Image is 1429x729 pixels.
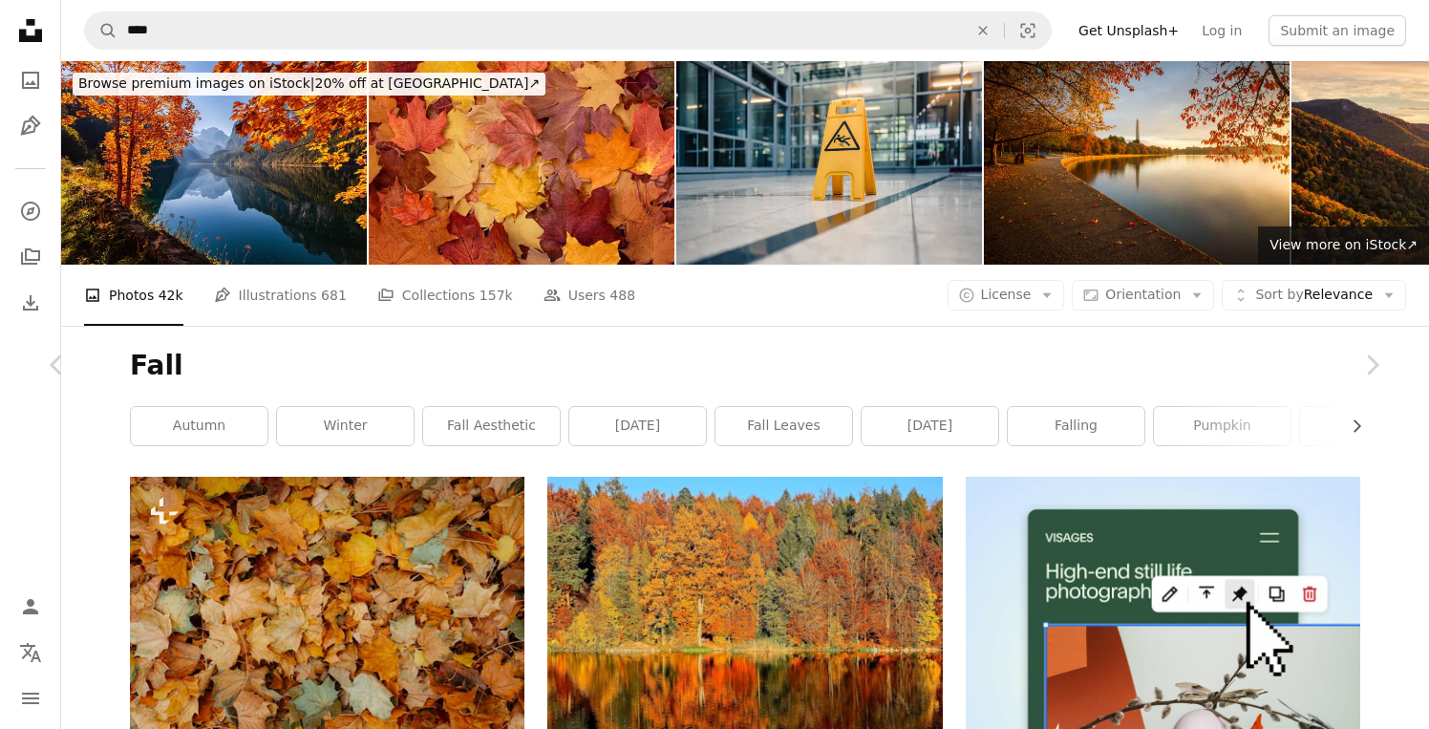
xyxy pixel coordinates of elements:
span: View more on iStock ↗ [1269,237,1418,252]
button: Clear [962,12,1004,49]
a: fall aesthetic [423,407,560,445]
span: 157k [480,285,513,306]
img: Autumn on lake Gosau (Gosausee) in Salzkammergut, Austria [61,61,367,265]
a: View more on iStock↗ [1258,226,1429,265]
a: winter [277,407,414,445]
a: autumn [131,407,267,445]
button: Language [11,633,50,672]
button: Search Unsplash [85,12,117,49]
span: License [981,287,1032,302]
button: Visual search [1005,12,1051,49]
a: a bunch of leaves that are laying on the ground [130,599,524,616]
a: Explore [11,192,50,230]
a: Illustrations 681 [214,265,347,326]
button: Menu [11,679,50,718]
img: Warning sign slippery [676,61,982,265]
form: Find visuals sitewide [84,11,1052,50]
a: fall leaves [715,407,852,445]
button: Orientation [1072,280,1214,311]
span: Relevance [1255,286,1373,305]
a: [DATE] [862,407,998,445]
a: Log in / Sign up [11,588,50,626]
span: 20% off at [GEOGRAPHIC_DATA] ↗ [78,75,540,91]
img: maple autumn leaves [369,61,674,265]
a: Next [1314,273,1429,457]
button: Sort byRelevance [1222,280,1406,311]
span: Browse premium images on iStock | [78,75,314,91]
button: License [948,280,1065,311]
a: Users 488 [544,265,635,326]
span: Orientation [1105,287,1181,302]
span: 681 [321,285,347,306]
img: Washington DC in the fall [984,61,1290,265]
a: Collections [11,238,50,276]
a: lake sorrounded by trees [547,623,942,640]
a: Get Unsplash+ [1067,15,1190,46]
a: Log in [1190,15,1253,46]
button: Submit an image [1269,15,1406,46]
a: Collections 157k [377,265,513,326]
a: Photos [11,61,50,99]
a: Illustrations [11,107,50,145]
span: Sort by [1255,287,1303,302]
a: falling [1008,407,1144,445]
a: pumpkin [1154,407,1290,445]
h1: Fall [130,349,1360,383]
a: [DATE] [569,407,706,445]
a: Browse premium images on iStock|20% off at [GEOGRAPHIC_DATA]↗ [61,61,557,107]
span: 488 [609,285,635,306]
